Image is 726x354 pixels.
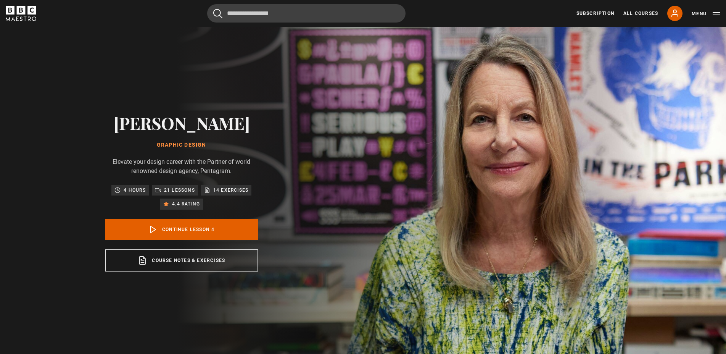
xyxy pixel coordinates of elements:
[207,4,406,23] input: Search
[105,142,258,148] h1: Graphic Design
[105,113,258,133] h2: [PERSON_NAME]
[105,249,258,272] a: Course notes & exercises
[213,9,222,18] button: Submit the search query
[124,186,145,194] p: 4 hours
[692,10,720,18] button: Toggle navigation
[172,200,200,208] p: 4.4 rating
[623,10,658,17] a: All Courses
[105,219,258,240] a: Continue lesson 4
[213,186,248,194] p: 14 exercises
[105,157,258,176] p: Elevate your design career with the Partner of world renowned design agency, Pentagram.
[164,186,195,194] p: 21 lessons
[576,10,614,17] a: Subscription
[6,6,36,21] svg: BBC Maestro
